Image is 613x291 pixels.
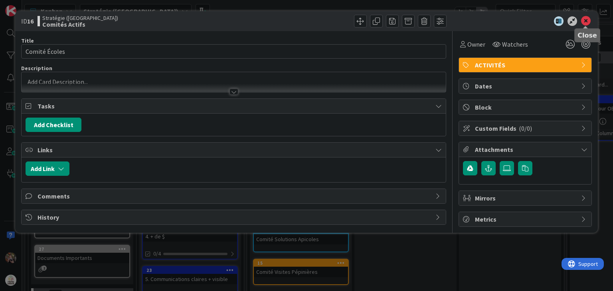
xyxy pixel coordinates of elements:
[21,37,34,44] label: Title
[475,60,577,70] span: ACTIVITÉS
[475,214,577,224] span: Metrics
[26,161,69,176] button: Add Link
[38,191,431,201] span: Comments
[475,124,577,133] span: Custom Fields
[21,44,446,59] input: type card name here...
[475,193,577,203] span: Mirrors
[475,102,577,112] span: Block
[475,145,577,154] span: Attachments
[17,1,36,11] span: Support
[38,145,431,155] span: Links
[42,21,118,28] b: Comités Actifs
[577,31,597,39] h5: Close
[502,39,528,49] span: Watchers
[26,118,81,132] button: Add Checklist
[27,17,34,25] b: 16
[21,65,52,72] span: Description
[475,81,577,91] span: Dates
[21,16,34,26] span: ID
[42,15,118,21] span: Stratégie ([GEOGRAPHIC_DATA])
[38,101,431,111] span: Tasks
[467,39,485,49] span: Owner
[519,124,532,132] span: ( 0/0 )
[38,212,431,222] span: History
